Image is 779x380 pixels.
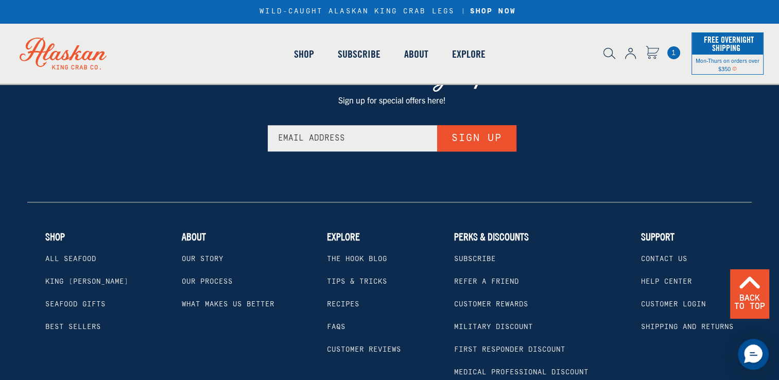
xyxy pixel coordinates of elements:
div: WILD-CAUGHT ALASKAN KING CRAB LEGS | [259,7,519,16]
img: Back to Top [738,276,761,289]
a: FAQs [327,323,345,331]
a: Shipping and Returns [641,323,734,331]
a: Customer Reviews [327,346,401,354]
p: Explore [327,231,360,243]
a: Shop [282,25,325,83]
span: 1 [667,46,680,59]
div: Messenger Dummy Widget [738,339,769,370]
span: Back To Top [734,294,765,310]
a: Cart [646,46,659,61]
strong: SHOP NOW [470,7,516,15]
span: Free Overnight Shipping [701,32,754,56]
a: Customer Login [641,300,706,308]
a: Seafood Gifts [45,300,106,308]
a: All Seafood [45,255,96,263]
a: First Responder Discount [454,346,565,354]
a: Subscribe [454,255,496,263]
a: Cart [667,46,680,59]
a: Customer Rewards [454,300,528,308]
p: Support [641,231,674,243]
p: Perks & Discounts [454,231,529,243]
img: search [603,48,615,59]
img: Alaskan King Crab Co. logo [5,23,121,84]
a: What Makes Us Better [181,300,274,308]
a: SHOP NOW [466,7,520,16]
a: Explore [440,25,497,83]
a: Our Story [181,255,223,263]
img: account [625,48,636,59]
a: The Hook Blog [327,255,387,263]
p: Sign up for special offers here! [298,93,487,107]
a: Contact Us [641,255,687,263]
a: Back To Top [730,269,769,317]
span: Mon-Thurs on orders over $350 [696,57,759,72]
a: About [392,25,440,83]
input: Email Address [268,125,437,151]
a: Medical Professional Discount [454,368,588,376]
a: King [PERSON_NAME] [45,278,129,286]
a: Best Sellers [45,323,101,331]
a: Recipes [327,300,359,308]
a: Our Process [181,278,232,286]
a: Help Center [641,278,692,286]
a: Tips & Tricks [327,278,387,286]
a: Refer a Friend [454,278,519,286]
button: Sign Up [437,125,516,151]
p: About [181,231,205,243]
a: Subscribe [325,25,392,83]
p: Shop [45,231,65,243]
a: Military Discount [454,323,533,331]
span: Shipping Notice Icon [732,65,737,72]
